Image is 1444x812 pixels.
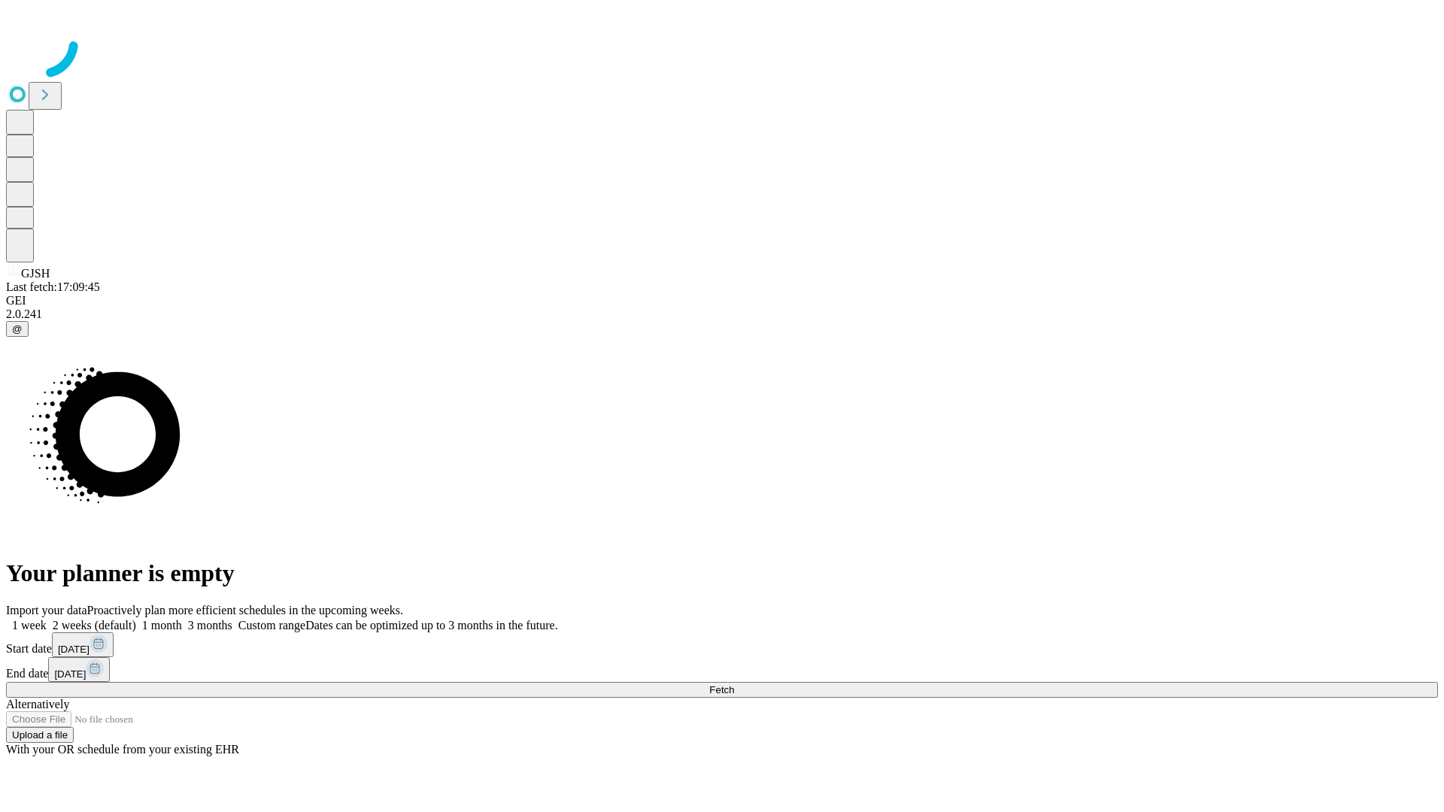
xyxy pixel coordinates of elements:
[12,619,47,632] span: 1 week
[6,604,87,617] span: Import your data
[54,668,86,680] span: [DATE]
[6,308,1438,321] div: 2.0.241
[53,619,136,632] span: 2 weeks (default)
[188,619,232,632] span: 3 months
[21,267,50,280] span: GJSH
[142,619,182,632] span: 1 month
[48,657,110,682] button: [DATE]
[58,644,89,655] span: [DATE]
[6,294,1438,308] div: GEI
[6,698,69,710] span: Alternatively
[87,604,403,617] span: Proactively plan more efficient schedules in the upcoming weeks.
[6,280,100,293] span: Last fetch: 17:09:45
[52,632,114,657] button: [DATE]
[6,743,239,756] span: With your OR schedule from your existing EHR
[305,619,557,632] span: Dates can be optimized up to 3 months in the future.
[238,619,305,632] span: Custom range
[6,657,1438,682] div: End date
[6,682,1438,698] button: Fetch
[6,321,29,337] button: @
[6,632,1438,657] div: Start date
[12,323,23,335] span: @
[6,727,74,743] button: Upload a file
[709,684,734,695] span: Fetch
[6,559,1438,587] h1: Your planner is empty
